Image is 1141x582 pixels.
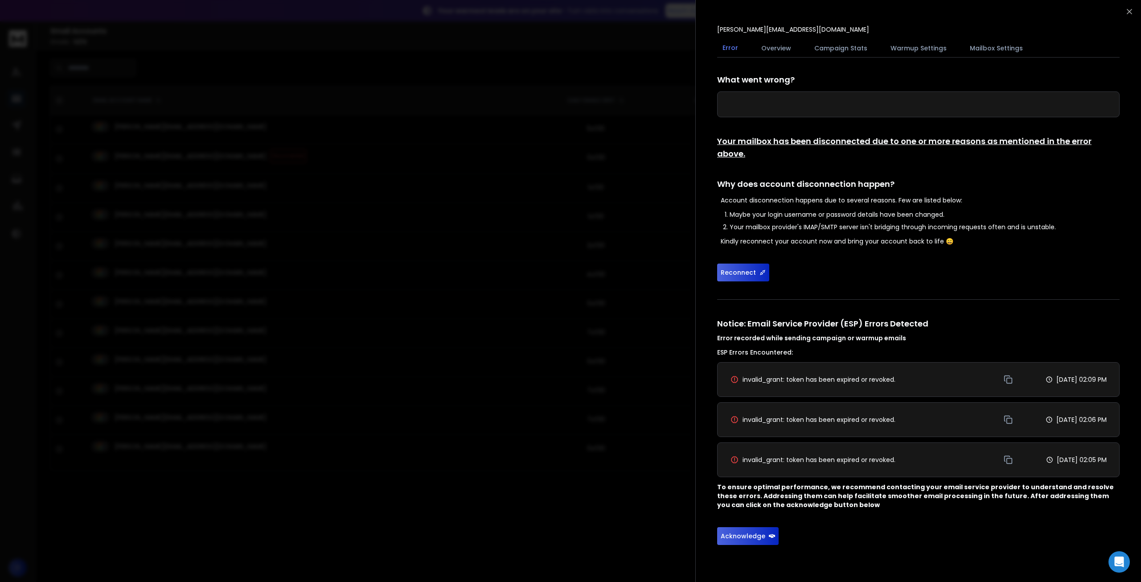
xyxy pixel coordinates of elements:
[809,38,873,58] button: Campaign Stats
[1056,415,1107,424] p: [DATE] 02:06 PM
[743,455,895,464] span: invalid_grant: token has been expired or revoked.
[717,74,1120,86] h1: What went wrong?
[730,210,1120,219] li: Maybe your login username or password details have been changed.
[965,38,1028,58] button: Mailbox Settings
[717,334,1120,343] h4: Error recorded while sending campaign or warmup emails
[743,375,895,384] span: invalid_grant: token has been expired or revoked.
[717,348,1120,357] h3: ESP Errors Encountered:
[1108,551,1130,573] div: Open Intercom Messenger
[717,178,1120,190] h1: Why does account disconnection happen?
[717,38,743,58] button: Error
[743,415,895,424] span: invalid_grant: token has been expired or revoked.
[717,483,1120,509] p: To ensure optimal performance, we recommend contacting your email service provider to understand ...
[717,527,779,545] button: Acknowledge
[756,38,796,58] button: Overview
[717,264,769,281] button: Reconnect
[1056,375,1107,384] p: [DATE] 02:09 PM
[721,237,1120,246] p: Kindly reconnect your account now and bring your account back to life 😄
[730,223,1120,231] li: Your mailbox provider's IMAP/SMTP server isn't bridging through incoming requests often and is un...
[885,38,952,58] button: Warmup Settings
[1057,455,1107,464] p: [DATE] 02:05 PM
[721,196,1120,205] p: Account disconnection happens due to several reasons. Few are listed below:
[717,135,1120,160] h1: Your mailbox has been disconnected due to one or more reasons as mentioned in the error above.
[717,25,869,34] p: [PERSON_NAME][EMAIL_ADDRESS][DOMAIN_NAME]
[717,318,1120,343] h1: Notice: Email Service Provider (ESP) Errors Detected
